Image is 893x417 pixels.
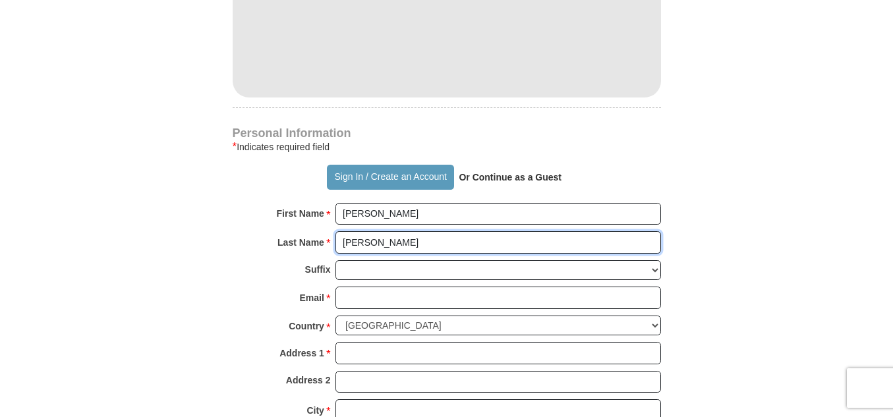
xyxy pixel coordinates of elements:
h4: Personal Information [233,128,661,138]
button: Sign In / Create an Account [327,165,454,190]
strong: Country [289,317,324,335]
strong: Or Continue as a Guest [459,172,562,182]
strong: Address 2 [286,371,331,389]
strong: Suffix [305,260,331,279]
strong: Last Name [277,233,324,252]
strong: Email [300,289,324,307]
strong: First Name [277,204,324,223]
strong: Address 1 [279,344,324,362]
div: Indicates required field [233,139,661,155]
